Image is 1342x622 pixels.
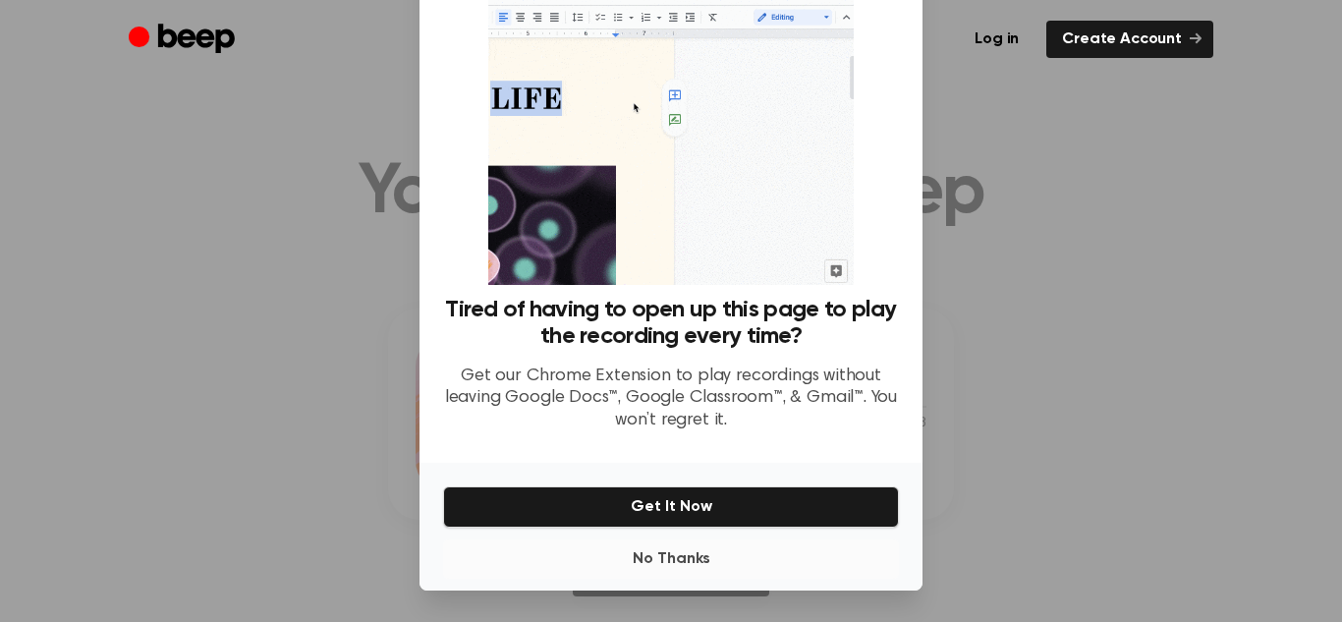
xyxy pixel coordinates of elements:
[443,486,899,528] button: Get It Now
[959,21,1034,58] a: Log in
[1046,21,1213,58] a: Create Account
[443,366,899,432] p: Get our Chrome Extension to play recordings without leaving Google Docs™, Google Classroom™, & Gm...
[443,297,899,350] h3: Tired of having to open up this page to play the recording every time?
[129,21,240,59] a: Beep
[443,539,899,579] button: No Thanks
